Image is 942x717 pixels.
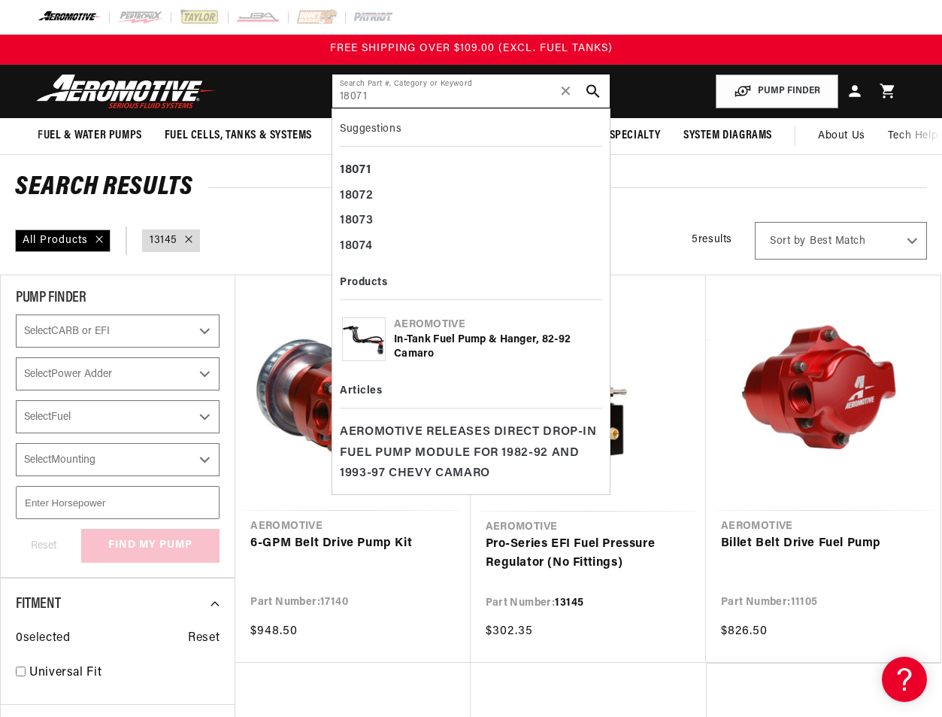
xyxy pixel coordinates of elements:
span: 0 selected [16,629,70,649]
span: AEROMOTIVE RELEASES DIRECT DROP-IN FUEL PUMP MODULE FOR 1982-92 AND 1993-97 CHEVY CAMARO [340,422,598,485]
div: Suggestions [340,117,602,147]
a: About Us [807,118,877,154]
summary: Fuel Cells, Tanks & Systems [153,118,323,153]
span: 5 results [692,234,732,245]
span: Sort by [770,234,806,249]
a: 6-GPM Belt Drive Pump Kit [250,534,455,554]
select: CARB or EFI [16,314,220,348]
div: 18073 [340,208,602,234]
a: Billet Belt Drive Fuel Pump [721,534,925,554]
a: 13145 [150,232,177,249]
span: Fuel & Water Pumps [38,128,142,144]
select: Sort by [755,222,927,260]
span: Fitment [16,597,60,612]
select: Mounting [16,443,220,476]
h2: Search Results [15,176,927,200]
a: Pro-Series EFI Fuel Pressure Regulator (No Fittings) [486,535,691,573]
div: In-Tank Fuel Pump & Hanger, 82-92 Camaro [394,333,600,362]
div: 18074 [340,234,602,260]
b: Products [340,277,387,288]
span: FREE SHIPPING OVER $109.00 (EXCL. FUEL TANKS) [330,43,613,54]
span: Reset [188,629,220,649]
summary: System Diagrams [672,118,783,153]
button: search button [577,74,610,108]
select: Fuel [16,400,220,433]
input: Enter Horsepower [16,486,220,519]
div: 18072 [340,184,602,209]
span: Tech Help [888,128,937,144]
img: Aeromotive [32,74,220,109]
span: System Diagrams [683,128,772,144]
div: Aeromotive [394,317,600,333]
b: 18071 [340,164,371,176]
select: Power Adder [16,357,220,390]
a: Universal Fit [29,664,220,683]
span: ✕ [559,79,573,103]
summary: Fuel & Water Pumps [26,118,153,153]
span: PUMP FINDER [16,290,86,305]
span: Fuel Cells, Tanks & Systems [165,128,312,144]
input: Search by Part Number, Category or Keyword [332,74,610,108]
div: All Products [15,229,111,252]
span: About Us [818,130,865,141]
summary: Fuel Regulators [323,118,434,153]
b: Articles [340,385,382,396]
button: PUMP FINDER [716,74,838,108]
img: In-Tank Fuel Pump & Hanger, 82-92 Camaro [343,318,385,360]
